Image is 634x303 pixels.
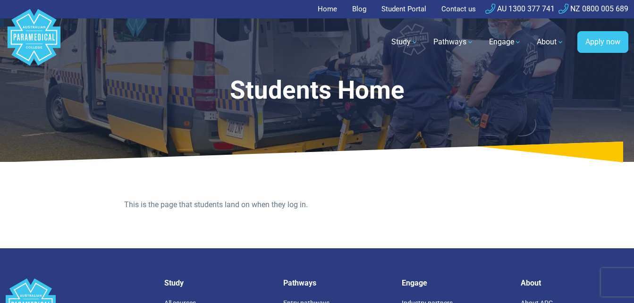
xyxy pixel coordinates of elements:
h5: About [521,278,628,287]
a: Pathways [428,29,480,55]
h5: Study [164,278,272,287]
a: NZ 0800 005 689 [558,4,628,13]
a: Engage [483,29,527,55]
a: Australian Paramedical College [6,18,62,66]
a: Apply now [577,31,628,53]
h5: Pathways [283,278,391,287]
a: Study [386,29,424,55]
a: AU 1300 377 741 [485,4,555,13]
p: This is the page that students land on when they log in. [124,199,510,210]
a: About [531,29,570,55]
h1: Students Home [84,76,550,105]
h5: Engage [402,278,509,287]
